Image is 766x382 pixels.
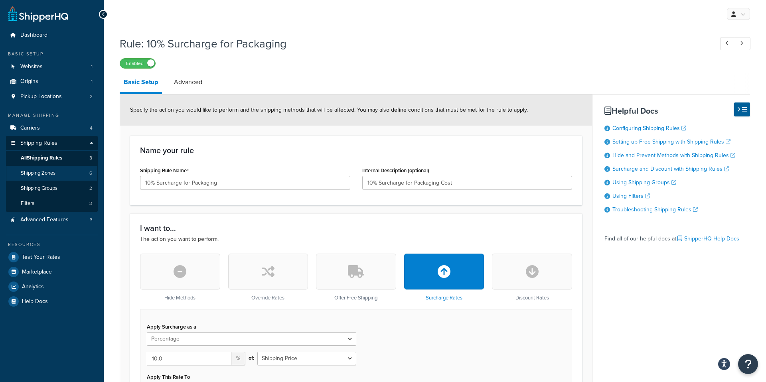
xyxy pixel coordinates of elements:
[6,74,98,89] a: Origins1
[231,352,245,365] span: %
[6,250,98,264] a: Test Your Rates
[612,192,650,200] a: Using Filters
[140,224,572,232] h3: I want to...
[6,196,98,211] a: Filters3
[89,200,92,207] span: 3
[604,106,750,115] h3: Helpful Docs
[20,93,62,100] span: Pickup Locations
[21,155,62,161] span: All Shipping Rules
[492,254,572,301] div: Discount Rates
[6,196,98,211] li: Filters
[6,181,98,196] li: Shipping Groups
[6,59,98,74] a: Websites1
[6,166,98,181] li: Shipping Zones
[6,265,98,279] a: Marketplace
[612,178,676,187] a: Using Shipping Groups
[734,102,750,116] button: Hide Help Docs
[89,170,92,177] span: 6
[140,146,572,155] h3: Name your rule
[90,93,93,100] span: 2
[6,166,98,181] a: Shipping Zones6
[316,254,396,301] div: Offer Free Shipping
[6,121,98,136] li: Carriers
[130,106,528,114] span: Specify the action you would like to perform and the shipping methods that will be affected. You ...
[6,136,98,212] li: Shipping Rules
[6,136,98,151] a: Shipping Rules
[6,112,98,119] div: Manage Shipping
[91,78,93,85] span: 1
[362,167,429,173] label: Internal Description (optional)
[120,36,705,51] h1: Rule: 10% Surcharge for Packaging
[21,200,34,207] span: Filters
[90,217,93,223] span: 3
[228,254,308,301] div: Override Rates
[91,63,93,70] span: 1
[90,125,93,132] span: 4
[720,37,736,50] a: Previous Record
[22,284,44,290] span: Analytics
[677,234,739,243] a: ShipperHQ Help Docs
[612,165,729,173] a: Surcharge and Discount with Shipping Rules
[612,205,698,214] a: Troubleshooting Shipping Rules
[140,167,189,174] label: Shipping Rule Name
[735,37,750,50] a: Next Record
[6,89,98,104] a: Pickup Locations2
[738,354,758,374] button: Open Resource Center
[22,254,60,261] span: Test Your Rates
[120,73,162,94] a: Basic Setup
[22,269,52,276] span: Marketplace
[612,124,686,132] a: Configuring Shipping Rules
[20,140,57,147] span: Shipping Rules
[20,78,38,85] span: Origins
[6,151,98,165] a: AllShipping Rules3
[147,374,190,380] label: Apply This Rate To
[21,185,57,192] span: Shipping Groups
[6,28,98,43] a: Dashboard
[612,151,735,159] a: Hide and Prevent Methods with Shipping Rules
[20,63,43,70] span: Websites
[6,89,98,104] li: Pickup Locations
[6,181,98,196] a: Shipping Groups2
[6,280,98,294] a: Analytics
[89,155,92,161] span: 3
[6,294,98,309] a: Help Docs
[22,298,48,305] span: Help Docs
[6,213,98,227] li: Advanced Features
[20,32,47,39] span: Dashboard
[89,185,92,192] span: 2
[6,213,98,227] a: Advanced Features3
[6,241,98,248] div: Resources
[21,170,55,177] span: Shipping Zones
[170,73,206,92] a: Advanced
[404,254,484,301] div: Surcharge Rates
[140,235,572,244] p: The action you want to perform.
[6,121,98,136] a: Carriers4
[20,125,40,132] span: Carriers
[604,227,750,244] div: Find all of our helpful docs at:
[120,59,155,68] label: Enabled
[249,352,254,364] span: of:
[6,59,98,74] li: Websites
[6,51,98,57] div: Basic Setup
[20,217,69,223] span: Advanced Features
[140,254,220,301] div: Hide Methods
[6,74,98,89] li: Origins
[612,138,730,146] a: Setting up Free Shipping with Shipping Rules
[147,324,196,330] label: Apply Surcharge as a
